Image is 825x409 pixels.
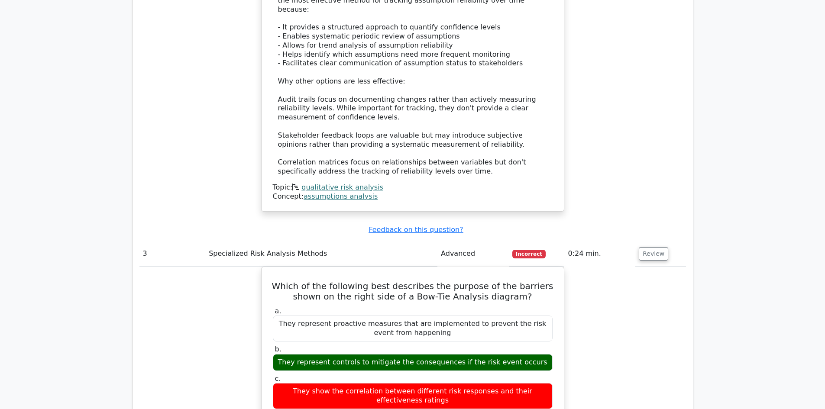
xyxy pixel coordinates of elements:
[275,345,281,353] span: b.
[272,281,553,302] h5: Which of the following best describes the purpose of the barriers shown on the right side of a Bo...
[273,354,553,371] div: They represent controls to mitigate the consequences if the risk event occurs
[369,225,463,234] a: Feedback on this question?
[512,250,546,258] span: Incorrect
[273,192,553,201] div: Concept:
[205,242,437,266] td: Specialized Risk Analysis Methods
[639,247,668,261] button: Review
[564,242,635,266] td: 0:24 min.
[273,183,553,192] div: Topic:
[275,307,281,315] span: a.
[437,242,509,266] td: Advanced
[273,316,553,341] div: They represent proactive measures that are implemented to prevent the risk event from happening
[304,192,378,200] a: assumptions analysis
[301,183,383,191] a: qualitative risk analysis
[273,383,553,409] div: They show the correlation between different risk responses and their effectiveness ratings
[139,242,206,266] td: 3
[275,374,281,383] span: c.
